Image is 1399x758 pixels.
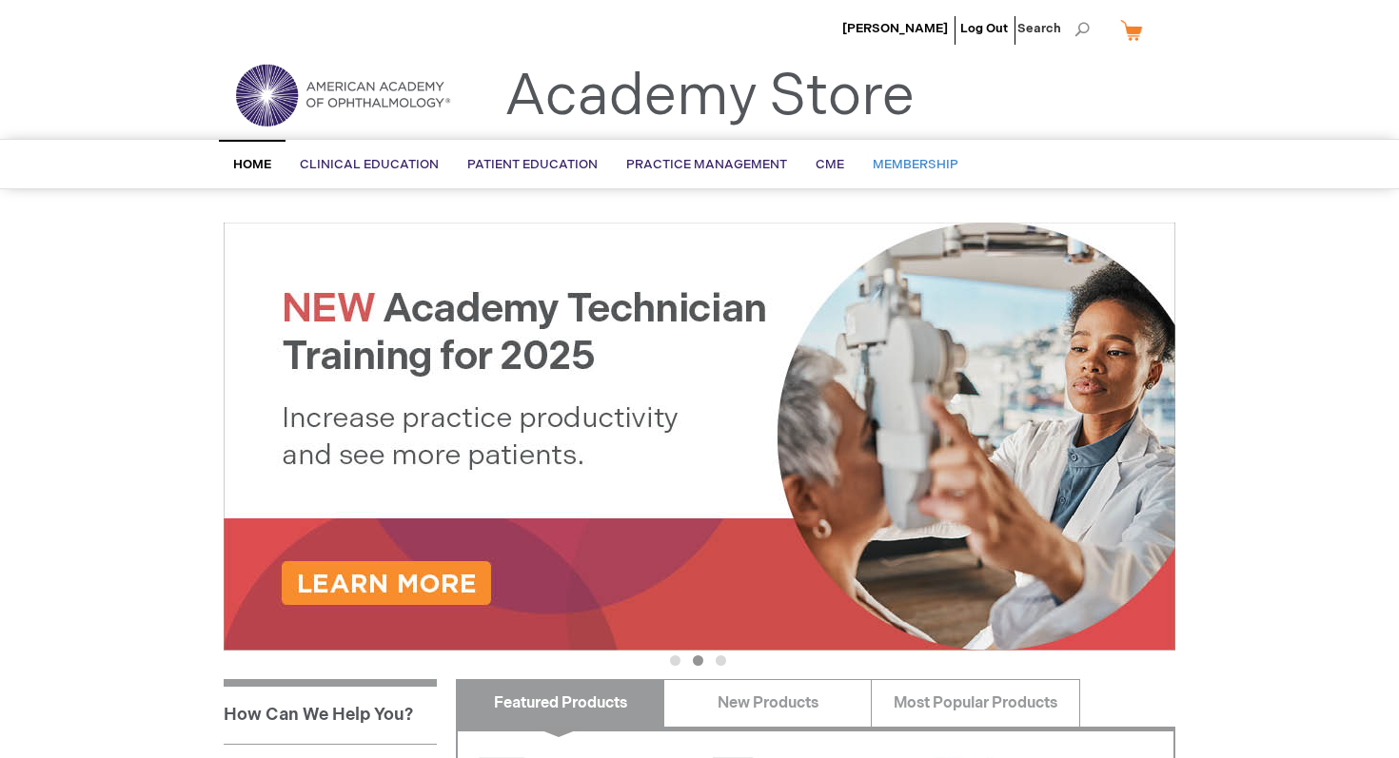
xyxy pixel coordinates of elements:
[816,157,844,172] span: CME
[871,679,1079,727] a: Most Popular Products
[224,679,437,744] h1: How Can We Help You?
[670,655,680,666] button: 1 of 3
[456,679,664,727] a: Featured Products
[626,157,787,172] span: Practice Management
[693,655,703,666] button: 2 of 3
[504,63,915,131] a: Academy Store
[300,157,439,172] span: Clinical Education
[233,157,271,172] span: Home
[663,679,872,727] a: New Products
[716,655,726,666] button: 3 of 3
[1017,10,1090,48] span: Search
[960,21,1008,36] a: Log Out
[873,157,958,172] span: Membership
[842,21,948,36] a: [PERSON_NAME]
[467,157,598,172] span: Patient Education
